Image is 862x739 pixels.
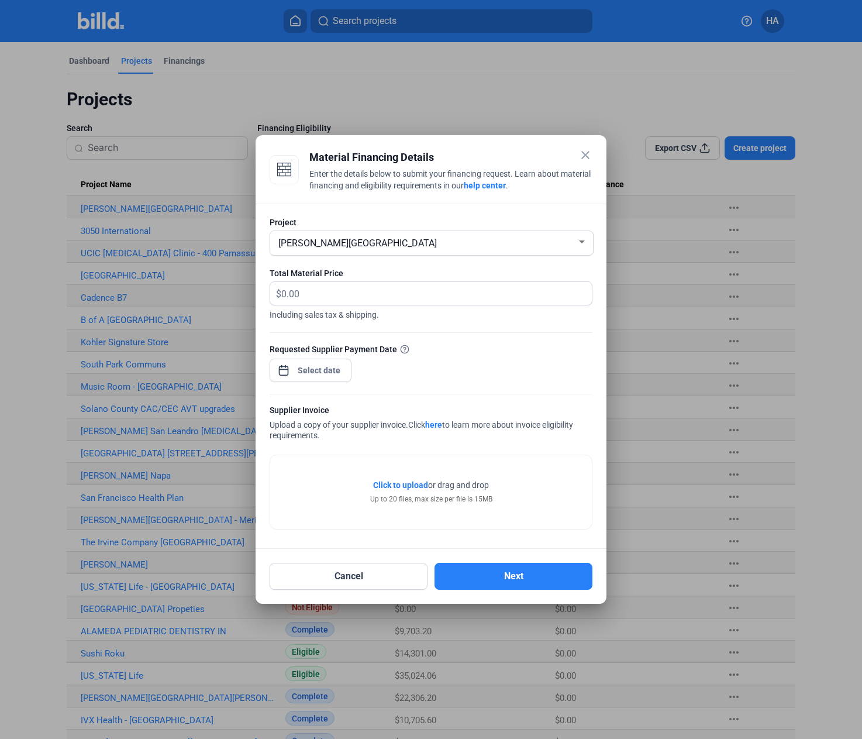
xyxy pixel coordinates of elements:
[270,563,427,590] button: Cancel
[278,238,437,249] span: [PERSON_NAME][GEOGRAPHIC_DATA]
[270,216,592,228] div: Project
[270,420,573,440] span: Click to learn more about invoice eligibility requirements.
[270,305,592,321] span: Including sales tax & shipping.
[506,181,508,190] span: .
[425,420,442,429] a: here
[294,363,344,377] input: Select date
[270,343,592,355] div: Requested Supplier Payment Date
[270,404,592,443] div: Upload a copy of your supplier invoice.
[435,563,592,590] button: Next
[373,480,428,490] span: Click to upload
[464,181,506,190] a: help center
[578,148,592,162] mat-icon: close
[370,494,492,504] div: Up to 20 files, max size per file is 15MB
[428,479,489,491] span: or drag and drop
[309,168,592,194] div: Enter the details below to submit your financing request. Learn about material financing and elig...
[278,359,289,370] button: Open calendar
[281,282,578,305] input: 0.00
[309,149,592,166] div: Material Financing Details
[270,267,592,279] div: Total Material Price
[270,404,592,419] div: Supplier Invoice
[270,282,281,301] span: $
